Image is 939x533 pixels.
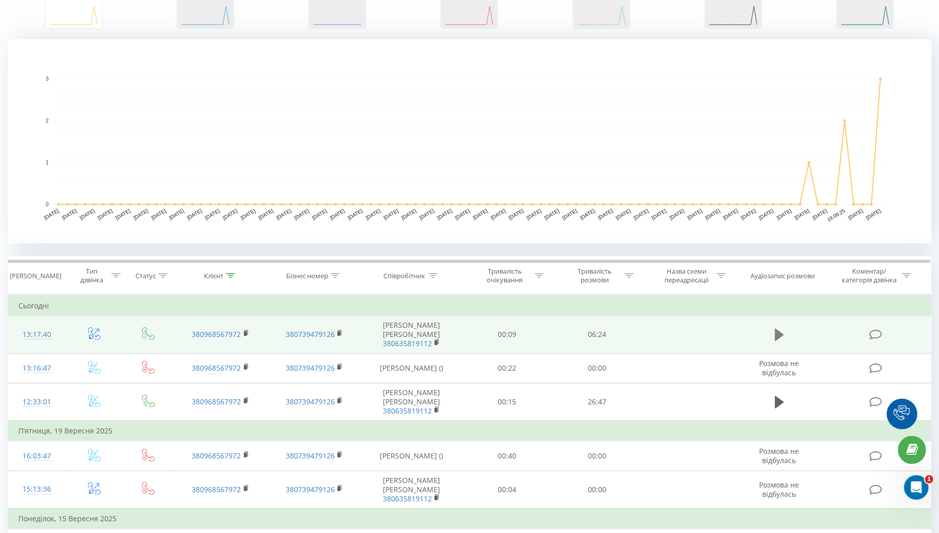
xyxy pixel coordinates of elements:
a: 380739479126 [286,484,335,494]
div: Тривалість розмови [567,267,622,284]
text: [DATE] [561,208,578,221]
div: Тривалість очікування [477,267,532,284]
text: [DATE] [401,208,418,221]
text: 19.09.25 [826,208,846,223]
text: [DATE] [276,208,292,221]
td: 00:00 [552,353,642,383]
div: 15:13:36 [18,479,55,499]
div: A chart. [8,39,932,244]
td: [PERSON_NAME] () [361,441,462,471]
a: 380635819112 [383,494,432,503]
td: 00:22 [462,353,552,383]
div: [PERSON_NAME] [10,272,61,280]
a: 380968567972 [192,329,241,339]
text: [DATE] [293,208,310,221]
span: Розмова не відбулась [760,358,799,377]
td: Понеділок, 15 Вересня 2025 [8,508,931,529]
text: [DATE] [132,208,149,221]
div: Назва схеми переадресації [659,267,714,284]
text: [DATE] [222,208,239,221]
td: 00:40 [462,441,552,471]
td: 00:15 [462,383,552,421]
text: [DATE] [722,208,739,221]
td: 06:24 [552,316,642,354]
td: [PERSON_NAME] [PERSON_NAME] [361,471,462,508]
text: [DATE] [472,208,489,221]
a: 380739479126 [286,329,335,339]
text: [DATE] [204,208,221,221]
div: 16:03:47 [18,446,55,466]
td: 00:04 [462,471,552,508]
td: 00:09 [462,316,552,354]
text: [DATE] [43,208,60,221]
a: 380968567972 [192,451,241,461]
text: [DATE] [329,208,346,221]
text: [DATE] [97,208,113,221]
text: [DATE] [812,208,829,221]
text: [DATE] [150,208,167,221]
text: [DATE] [633,208,650,221]
text: [DATE] [740,208,757,221]
div: Бізнес номер [286,272,328,280]
td: [PERSON_NAME] [PERSON_NAME] [361,316,462,354]
text: [DATE] [615,208,632,221]
text: [DATE] [437,208,453,221]
div: 12:33:01 [18,392,55,412]
text: [DATE] [669,208,685,221]
text: [DATE] [347,208,364,221]
a: 380968567972 [192,484,241,494]
div: Співробітник [384,272,426,280]
text: [DATE] [651,208,668,221]
text: 0 [45,202,49,207]
text: [DATE] [454,208,471,221]
iframe: Intercom live chat [904,475,929,500]
a: 380968567972 [192,363,241,373]
div: Коментар/категорія дзвінка [840,267,900,284]
text: [DATE] [114,208,131,221]
text: [DATE] [383,208,400,221]
a: 380739479126 [286,397,335,406]
td: [PERSON_NAME] [PERSON_NAME] [361,383,462,421]
text: [DATE] [79,208,96,221]
text: [DATE] [525,208,542,221]
text: [DATE] [758,208,775,221]
text: [DATE] [365,208,382,221]
td: 00:00 [552,471,642,508]
div: Статус [135,272,156,280]
text: 3 [45,76,49,82]
text: [DATE] [508,208,524,221]
text: [DATE] [186,208,203,221]
text: [DATE] [490,208,507,221]
text: [DATE] [865,208,882,221]
span: 1 [925,475,933,483]
text: [DATE] [258,208,274,221]
td: 00:00 [552,441,642,471]
text: [DATE] [168,208,185,221]
div: Тип дзвінка [75,267,109,284]
a: 380635819112 [383,406,432,416]
td: [PERSON_NAME] () [361,353,462,383]
td: Сьогодні [8,296,931,316]
a: 380739479126 [286,363,335,373]
text: [DATE] [776,208,793,221]
text: [DATE] [61,208,78,221]
span: Розмова не відбулась [760,480,799,499]
td: 26:47 [552,383,642,421]
a: 380968567972 [192,397,241,406]
span: Розмова не відбулась [760,446,799,465]
text: [DATE] [419,208,436,221]
text: 2 [45,118,49,124]
text: [DATE] [848,208,864,221]
a: 380739479126 [286,451,335,461]
text: 1 [45,160,49,165]
text: [DATE] [597,208,614,221]
td: П’ятниця, 19 Вересня 2025 [8,421,931,441]
div: Аудіозапис розмови [750,272,815,280]
text: [DATE] [240,208,257,221]
div: Клієнт [204,272,223,280]
text: [DATE] [794,208,811,221]
div: 13:16:47 [18,358,55,378]
text: [DATE] [579,208,596,221]
div: 13:17:40 [18,325,55,345]
text: [DATE] [704,208,721,221]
